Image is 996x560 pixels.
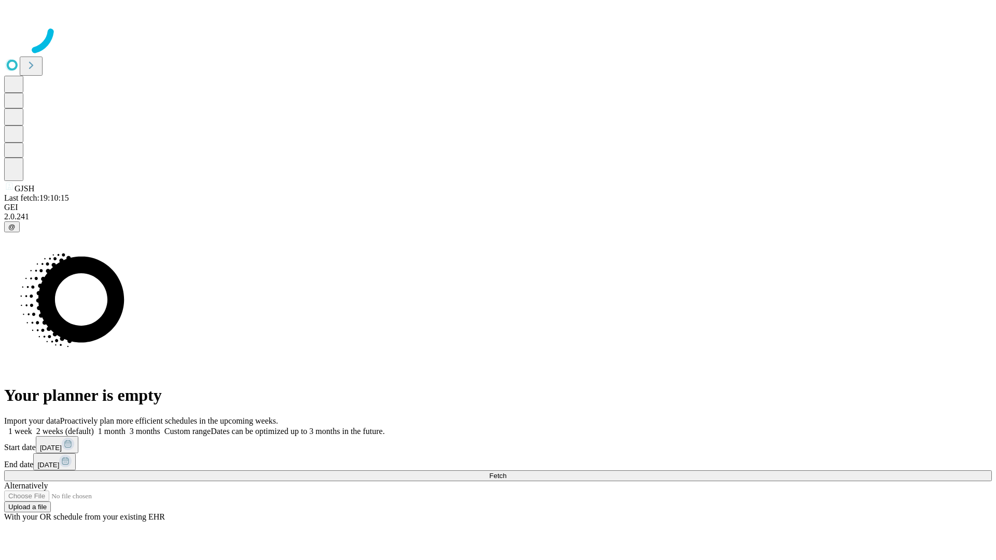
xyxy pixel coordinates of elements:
[489,472,506,480] span: Fetch
[40,444,62,452] span: [DATE]
[8,223,16,231] span: @
[60,416,278,425] span: Proactively plan more efficient schedules in the upcoming weeks.
[4,203,992,212] div: GEI
[98,427,126,436] span: 1 month
[4,512,165,521] span: With your OR schedule from your existing EHR
[8,427,32,436] span: 1 week
[4,501,51,512] button: Upload a file
[15,184,34,193] span: GJSH
[4,416,60,425] span: Import your data
[4,481,48,490] span: Alternatively
[130,427,160,436] span: 3 months
[33,453,76,470] button: [DATE]
[4,386,992,405] h1: Your planner is empty
[4,436,992,453] div: Start date
[164,427,211,436] span: Custom range
[4,453,992,470] div: End date
[36,427,94,436] span: 2 weeks (default)
[4,221,20,232] button: @
[4,193,69,202] span: Last fetch: 19:10:15
[37,461,59,469] span: [DATE]
[36,436,78,453] button: [DATE]
[4,212,992,221] div: 2.0.241
[211,427,384,436] span: Dates can be optimized up to 3 months in the future.
[4,470,992,481] button: Fetch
